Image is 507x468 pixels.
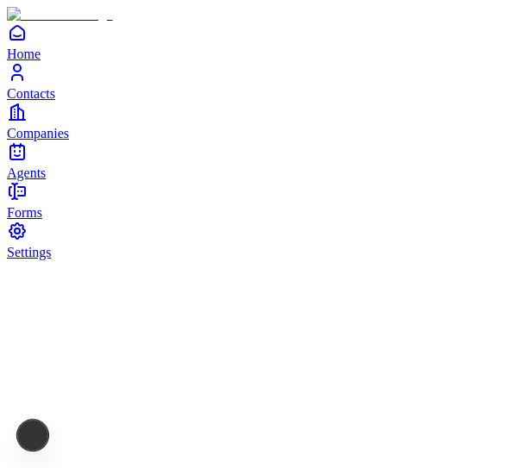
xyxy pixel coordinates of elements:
[7,165,46,180] span: Agents
[7,181,500,220] a: Forms
[7,221,500,259] a: Settings
[7,7,113,22] img: Item Brain Logo
[7,86,55,101] span: Contacts
[7,47,41,61] span: Home
[7,245,52,259] span: Settings
[7,205,42,220] span: Forms
[7,102,500,140] a: Companies
[7,126,69,140] span: Companies
[7,62,500,101] a: Contacts
[7,141,500,180] a: Agents
[7,22,500,61] a: Home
